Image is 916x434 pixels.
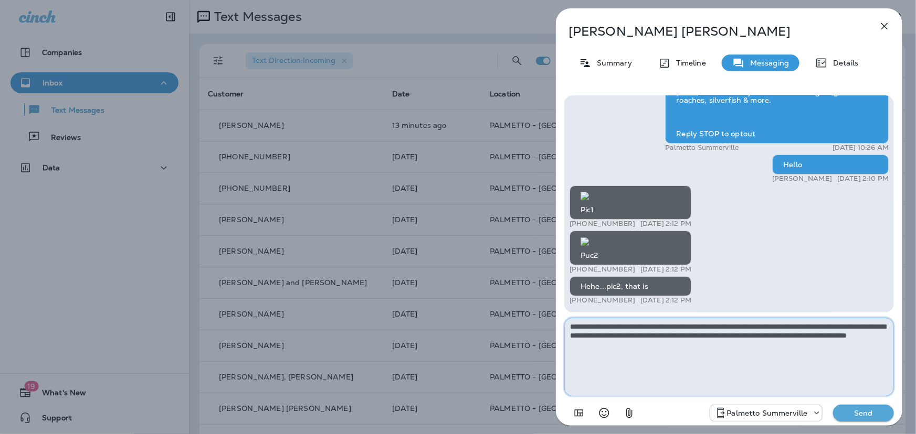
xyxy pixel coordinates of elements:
[570,276,691,296] div: Hehe...pic2, that is
[828,59,858,67] p: Details
[581,192,589,200] img: twilio-download
[772,155,889,175] div: Hello
[665,73,889,144] div: Palmetto Ext.: Reply now to keep your home safe from pests with Quarterly Pest Control! Targeting...
[772,175,832,183] p: [PERSON_NAME]
[640,296,691,305] p: [DATE] 2:12 PM
[581,237,589,246] img: twilio-download
[745,59,789,67] p: Messaging
[570,186,691,220] div: Pic1
[665,144,739,152] p: Palmetto Summerville
[570,265,635,274] p: [PHONE_NUMBER]
[727,409,808,417] p: Palmetto Summerville
[710,407,823,419] div: +1 (843) 594-2691
[568,403,589,424] button: Add in a premade template
[570,231,691,265] div: Puc2
[841,408,886,418] p: Send
[568,24,855,39] p: [PERSON_NAME] [PERSON_NAME]
[833,144,889,152] p: [DATE] 10:26 AM
[837,175,889,183] p: [DATE] 2:10 PM
[570,220,635,228] p: [PHONE_NUMBER]
[671,59,706,67] p: Timeline
[833,405,894,421] button: Send
[570,296,635,305] p: [PHONE_NUMBER]
[592,59,632,67] p: Summary
[594,403,615,424] button: Select an emoji
[640,220,691,228] p: [DATE] 2:12 PM
[640,265,691,274] p: [DATE] 2:12 PM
